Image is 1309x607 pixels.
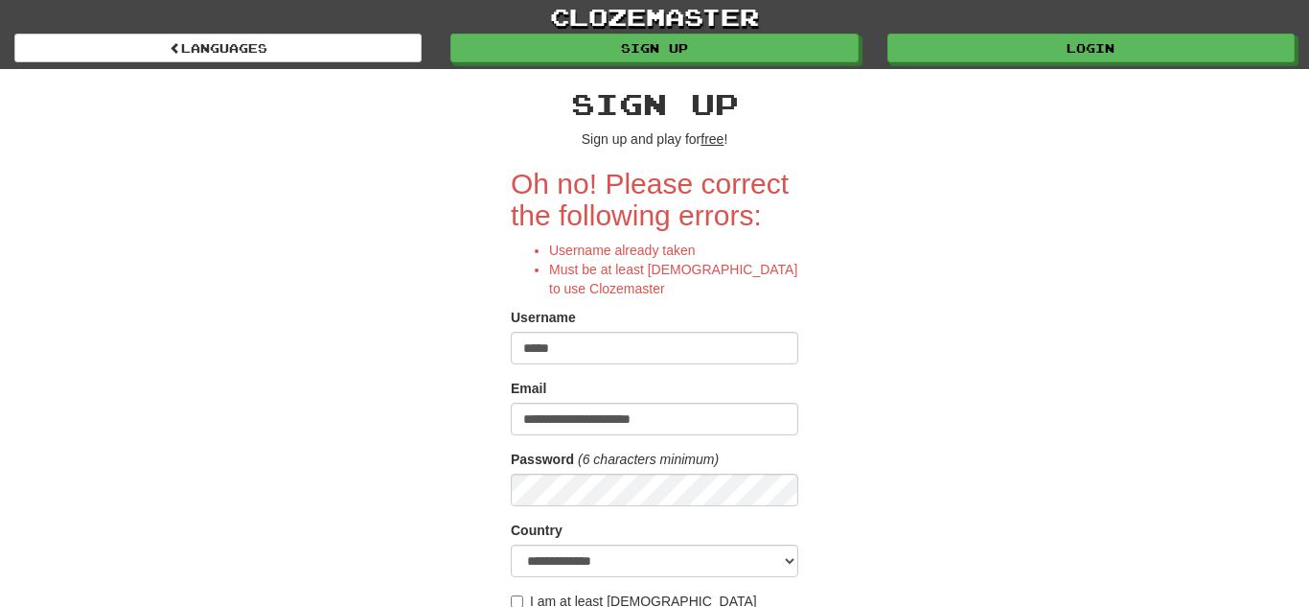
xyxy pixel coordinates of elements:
[511,168,798,231] h2: Oh no! Please correct the following errors:
[549,260,798,298] li: Must be at least [DEMOGRAPHIC_DATA] to use Clozemaster
[14,34,422,62] a: Languages
[887,34,1295,62] a: Login
[511,88,798,120] h2: Sign up
[511,308,576,327] label: Username
[578,452,719,467] em: (6 characters minimum)
[549,241,798,260] li: Username already taken
[511,129,798,149] p: Sign up and play for !
[700,131,723,147] u: free
[511,379,546,398] label: Email
[511,450,574,469] label: Password
[450,34,858,62] a: Sign up
[511,521,563,540] label: Country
